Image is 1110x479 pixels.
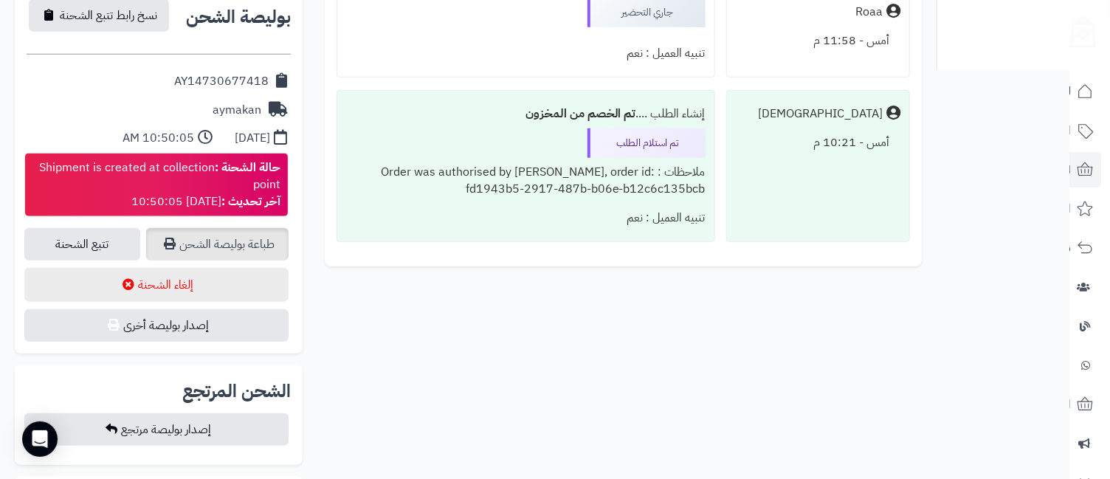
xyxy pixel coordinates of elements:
[174,73,269,90] div: AY14730677418
[758,106,883,123] div: [DEMOGRAPHIC_DATA]
[32,159,280,210] div: Shipment is created at collection point [DATE] 10:50:05
[182,382,291,400] h2: الشحن المرتجع
[123,130,194,147] div: 10:50:05 AM
[60,7,157,24] span: نسخ رابط تتبع الشحنة
[736,128,900,157] div: أمس - 10:21 م
[346,39,706,68] div: تنبيه العميل : نعم
[235,130,270,147] div: [DATE]
[736,27,900,55] div: أمس - 11:58 م
[146,228,289,261] a: طباعة بوليصة الشحن
[22,421,58,457] div: Open Intercom Messenger
[587,128,706,158] div: تم استلام الطلب
[855,4,883,21] div: Roaa
[346,204,706,232] div: تنبيه العميل : نعم
[186,8,291,26] h2: بوليصة الشحن
[24,309,289,342] button: إصدار بوليصة أخرى
[213,102,261,119] div: aymakan
[215,159,280,176] strong: حالة الشحنة :
[346,100,706,128] div: إنشاء الطلب ....
[24,268,289,302] button: إلغاء الشحنة
[525,105,636,123] b: تم الخصم من المخزون
[221,193,280,210] strong: آخر تحديث :
[24,413,289,446] button: إصدار بوليصة مرتجع
[1061,11,1096,48] img: logo
[346,158,706,204] div: ملاحظات : Order was authorised by [PERSON_NAME], order id: fd1943b5-2917-487b-b06e-b12c6c135bcb
[24,228,140,261] a: تتبع الشحنة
